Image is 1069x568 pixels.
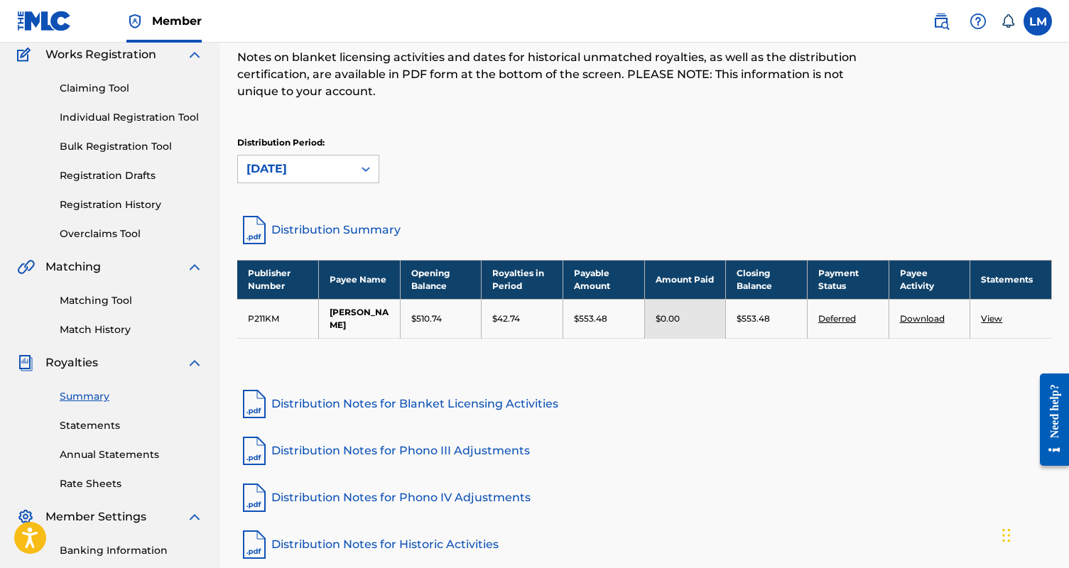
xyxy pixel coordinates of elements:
p: $0.00 [656,312,680,325]
th: Publisher Number [237,260,319,299]
div: Help [964,7,992,35]
span: Works Registration [45,46,156,63]
th: Statements [970,260,1052,299]
a: Statements [60,418,203,433]
img: pdf [237,434,271,468]
img: help [970,13,987,30]
p: Notes on blanket licensing activities and dates for historical unmatched royalties, as well as th... [237,49,864,100]
th: Payee Name [319,260,401,299]
img: Matching [17,258,35,275]
th: Payable Amount [563,260,645,299]
p: $553.48 [574,312,607,325]
a: View [981,313,1002,324]
div: Notifications [1001,14,1015,28]
span: Royalties [45,354,98,371]
th: Payment Status [807,260,889,299]
img: pdf [237,528,271,562]
th: Payee Activity [889,260,970,299]
span: Member [152,13,202,29]
a: Distribution Notes for Phono IV Adjustments [237,481,1052,515]
img: expand [186,354,203,371]
a: Bulk Registration Tool [60,139,203,154]
img: Top Rightsholder [126,13,143,30]
a: Claiming Tool [60,81,203,96]
p: $553.48 [737,312,770,325]
iframe: Chat Widget [998,500,1069,568]
a: Banking Information [60,543,203,558]
a: Annual Statements [60,447,203,462]
th: Closing Balance [726,260,808,299]
a: Summary [60,389,203,404]
img: distribution-summary-pdf [237,213,271,247]
th: Royalties in Period [482,260,563,299]
img: Works Registration [17,46,36,63]
div: Widget de chat [998,500,1069,568]
a: Public Search [927,7,955,35]
img: MLC Logo [17,11,72,31]
p: $42.74 [492,312,520,325]
img: pdf [237,481,271,515]
div: Arrastar [1002,514,1011,557]
th: Opening Balance [400,260,482,299]
span: Matching [45,258,101,275]
div: [DATE] [246,160,344,177]
img: expand [186,258,203,275]
iframe: Resource Center [1029,363,1069,477]
a: Rate Sheets [60,476,203,491]
a: Match History [60,322,203,337]
p: $510.74 [411,312,442,325]
div: User Menu [1024,7,1052,35]
a: Overclaims Tool [60,226,203,241]
a: Distribution Summary [237,213,1052,247]
a: Registration Drafts [60,168,203,183]
img: Member Settings [17,508,34,525]
img: expand [186,46,203,63]
a: Distribution Notes for Phono III Adjustments [237,434,1052,468]
a: Individual Registration Tool [60,110,203,125]
img: Royalties [17,354,34,371]
a: Deferred [818,313,856,324]
th: Amount Paid [644,260,726,299]
a: Distribution Notes for Blanket Licensing Activities [237,387,1052,421]
a: Distribution Notes for Historic Activities [237,528,1052,562]
td: P211KM [237,299,319,338]
span: Member Settings [45,508,146,525]
td: [PERSON_NAME] [319,299,401,338]
img: expand [186,508,203,525]
a: Download [900,313,945,324]
a: Matching Tool [60,293,203,308]
a: Registration History [60,197,203,212]
p: Distribution Period: [237,136,379,149]
img: pdf [237,387,271,421]
img: search [933,13,950,30]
